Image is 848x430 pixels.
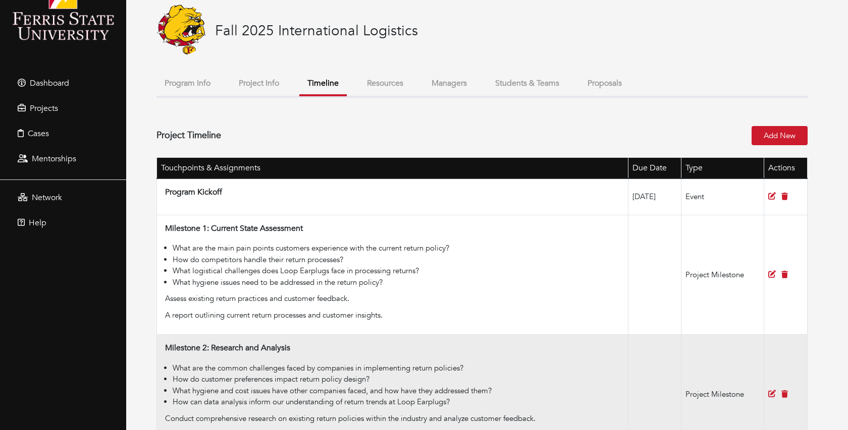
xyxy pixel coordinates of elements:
li: What hygiene issues need to be addressed in the return policy? [173,277,624,288]
li: What hygiene and cost issues have other companies faced, and how have they addressed them? [173,385,624,397]
td: Event [681,178,764,215]
h4: Program Kickoff [165,188,222,197]
img: Ferris_State_Bulldogs_logo.svg.png [156,5,207,55]
div: A report outlining current return processes and customer insights. [165,310,624,321]
th: Due Date [628,158,681,179]
button: Managers [423,73,475,94]
a: Help [3,213,124,233]
button: Proposals [579,73,630,94]
li: What are the common challenges faced by companies in implementing return policies? [173,362,624,374]
a: Network [3,188,124,208]
th: Type [681,158,764,179]
th: Actions [764,158,807,179]
li: How can data analysis inform our understanding of return trends at Loop Earplugs? [173,396,624,408]
span: Cases [28,128,49,139]
span: Dashboard [30,78,69,89]
h4: Project Timeline [156,130,221,141]
a: Projects [3,98,124,118]
h4: Milestone 1: Current State Assessment [165,224,303,233]
button: Resources [359,73,411,94]
li: How do competitors handle their return processes? [173,254,624,266]
div: Assess existing return practices and customer feedback. [165,293,624,304]
span: Help [29,217,46,228]
button: Students & Teams [487,73,567,94]
h3: Fall 2025 International Logistics [215,23,418,40]
li: How do customer preferences impact return policy design? [173,374,624,385]
a: Mentorships [3,149,124,169]
td: [DATE] [628,178,681,215]
a: Cases [3,124,124,144]
span: Mentorships [32,153,76,164]
div: Conduct comprehensive research on existing return policies within the industry and analyze custom... [165,413,624,424]
button: Project Info [231,73,287,94]
a: Add New [752,126,808,146]
td: Project Milestone [681,215,764,335]
button: Program Info [156,73,219,94]
li: What are the main pain points customers experience with the current return policy? [173,242,624,254]
span: Projects [30,103,58,114]
li: What logistical challenges does Loop Earplugs face in processing returns? [173,265,624,277]
button: Timeline [299,73,347,96]
h4: Milestone 2: Research and Analysis [165,343,290,353]
a: Dashboard [3,73,124,93]
span: Network [32,192,62,203]
th: Touchpoints & Assignments [157,158,628,179]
